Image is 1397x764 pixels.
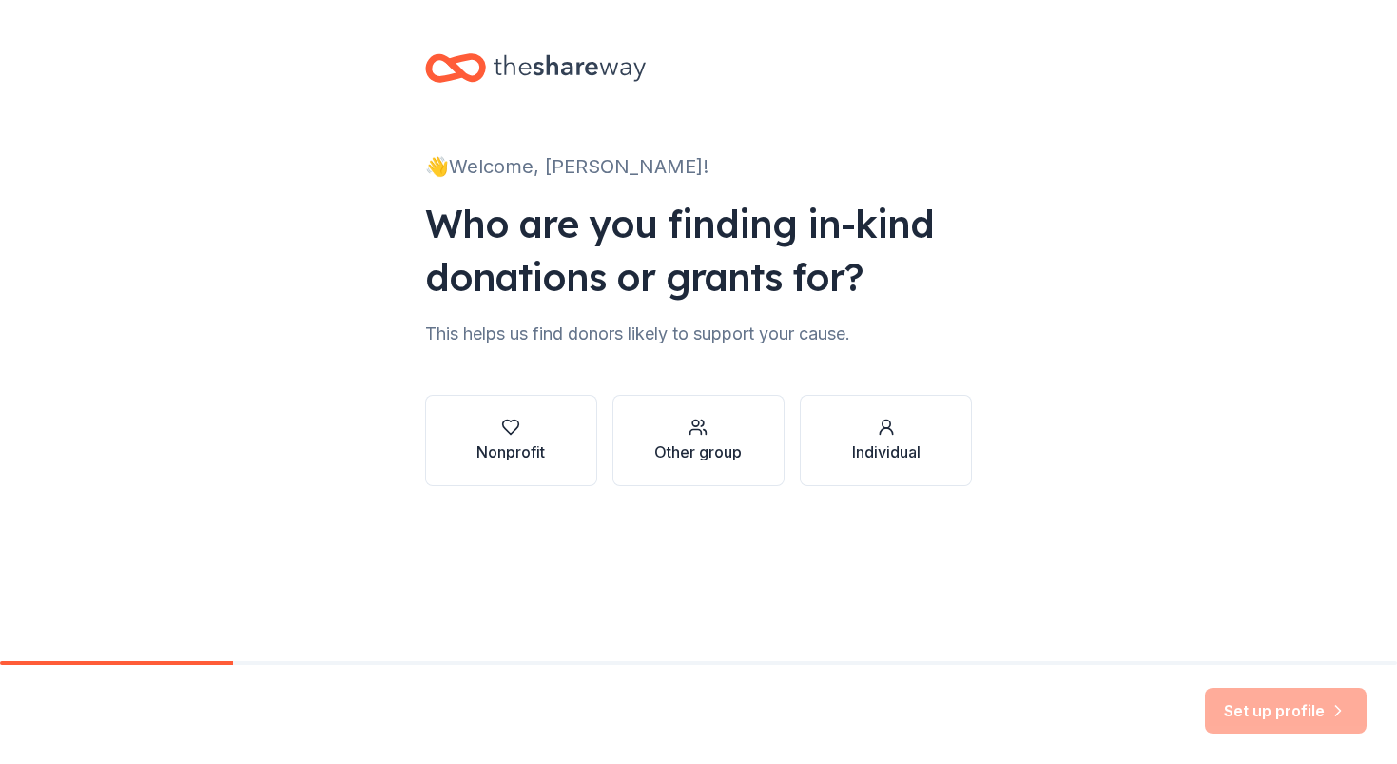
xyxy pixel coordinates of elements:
button: Nonprofit [425,395,597,486]
div: 👋 Welcome, [PERSON_NAME]! [425,151,973,182]
div: This helps us find donors likely to support your cause. [425,319,973,349]
button: Individual [800,395,972,486]
div: Nonprofit [476,441,545,463]
div: Individual [852,441,921,463]
div: Who are you finding in-kind donations or grants for? [425,197,973,304]
button: Other group [612,395,785,486]
div: Other group [654,441,742,463]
